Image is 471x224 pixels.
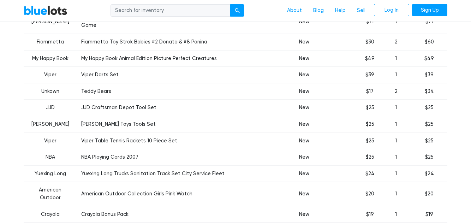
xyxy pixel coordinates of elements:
[288,10,320,34] td: New
[329,4,351,17] a: Help
[288,132,320,149] td: New
[77,149,288,166] td: NBA Playing Cards 2007
[381,34,411,51] td: 2
[359,83,381,100] td: $17
[411,116,447,133] td: $25
[24,100,77,116] td: JJD
[359,182,381,206] td: $20
[24,10,77,34] td: [PERSON_NAME]
[374,4,409,17] a: Log In
[77,100,288,116] td: JJD Craftsman Depot Tool Set
[359,165,381,182] td: $24
[24,50,77,67] td: My Happy Book
[381,10,411,34] td: 1
[411,149,447,166] td: $25
[411,10,447,34] td: $71
[281,4,308,17] a: About
[288,206,320,223] td: New
[411,83,447,100] td: $34
[381,165,411,182] td: 1
[381,100,411,116] td: 1
[411,182,447,206] td: $20
[411,67,447,83] td: $39
[359,116,381,133] td: $25
[24,5,67,16] a: BlueLots
[359,100,381,116] td: $25
[77,206,288,223] td: Crayola Bonus Pack
[288,67,320,83] td: New
[411,132,447,149] td: $25
[24,34,77,51] td: Fiammetta
[359,149,381,166] td: $25
[351,4,371,17] a: Sell
[359,10,381,34] td: $71
[381,83,411,100] td: 2
[77,116,288,133] td: [PERSON_NAME] Toys Tools Set
[77,83,288,100] td: Teddy Bears
[411,50,447,67] td: $49
[359,67,381,83] td: $39
[411,206,447,223] td: $19
[381,132,411,149] td: 1
[288,116,320,133] td: New
[24,182,77,206] td: American Outdoor
[77,10,288,34] td: [PERSON_NAME] [PERSON_NAME] of Dreams Towering Blocks Multi Level Logical Game
[359,206,381,223] td: $19
[288,182,320,206] td: New
[288,100,320,116] td: New
[288,165,320,182] td: New
[381,149,411,166] td: 1
[381,182,411,206] td: 1
[359,50,381,67] td: $49
[381,116,411,133] td: 1
[24,206,77,223] td: Crayola
[24,132,77,149] td: Viper
[24,165,77,182] td: Yuexing Long
[411,100,447,116] td: $25
[288,83,320,100] td: New
[24,67,77,83] td: Viper
[77,34,288,51] td: Fiammetta Toy Strok Babies #2 Donata & #8 Panina
[381,67,411,83] td: 1
[77,67,288,83] td: Viper Darts Set
[111,4,231,17] input: Search for inventory
[359,34,381,51] td: $30
[77,165,288,182] td: Yuexing Long Trucks Sanitation Track Set City Service Fleet
[381,50,411,67] td: 1
[288,149,320,166] td: New
[77,182,288,206] td: American Outdoor Collection Girls Pink Watch
[288,50,320,67] td: New
[288,34,320,51] td: New
[412,4,447,17] a: Sign Up
[381,206,411,223] td: 1
[411,34,447,51] td: $60
[411,165,447,182] td: $24
[24,149,77,166] td: NBA
[77,132,288,149] td: Viper Table Tennis Rackets 10 Piece Set
[308,4,329,17] a: Blog
[24,83,77,100] td: Unkown
[24,116,77,133] td: [PERSON_NAME]
[359,132,381,149] td: $25
[77,50,288,67] td: My Happy Book Animal Edition Picture Perfect Creatures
